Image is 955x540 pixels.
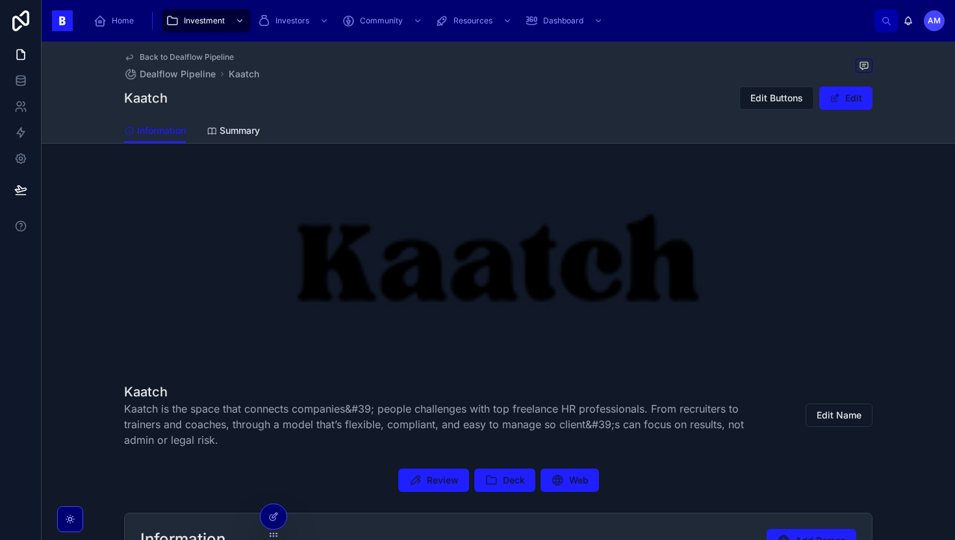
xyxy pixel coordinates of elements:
button: Edit Name [806,404,872,427]
button: Edit [819,86,872,110]
h1: Kaatch [124,89,168,107]
span: Edit Buttons [750,92,803,105]
a: Investment [162,9,251,32]
button: Deck [474,469,535,492]
button: Review [398,469,469,492]
span: Dashboard [543,16,583,26]
span: Deck [503,474,525,487]
span: Back to Dealflow Pipeline [140,52,234,62]
span: Resources [453,16,492,26]
div: scrollable content [83,6,874,35]
button: Web [541,469,599,492]
a: Home [90,9,143,32]
span: AM [928,16,941,26]
span: Dealflow Pipeline [140,68,216,81]
a: Dealflow Pipeline [124,68,216,81]
span: Information [137,124,186,137]
span: Investment [184,16,225,26]
span: Community [360,16,403,26]
span: Kaatch is the space that connects companies&#39; people challenges with top freelance HR professi... [124,401,775,448]
h1: Kaatch [124,383,775,401]
a: Back to Dealflow Pipeline [124,52,234,62]
a: Investors [253,9,335,32]
a: Summary [207,119,260,145]
a: Community [338,9,429,32]
span: Web [569,474,589,487]
span: Edit Name [817,409,861,422]
a: Kaatch [229,68,259,81]
a: Information [124,119,186,144]
a: Resources [431,9,518,32]
span: Investors [275,16,309,26]
span: Summary [220,124,260,137]
img: App logo [52,10,73,31]
a: Dashboard [521,9,609,32]
span: Review [427,474,459,487]
button: Edit Buttons [739,86,814,110]
span: Home [112,16,134,26]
